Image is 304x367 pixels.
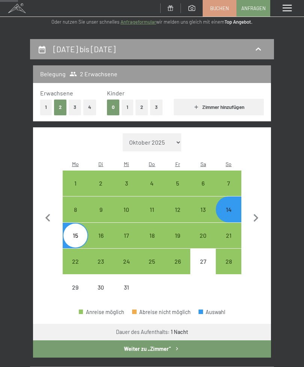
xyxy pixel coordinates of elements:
[88,223,114,248] div: Anreise möglich
[107,89,125,97] span: Kinder
[140,207,164,231] div: 11
[88,171,114,196] div: Anreise möglich
[132,310,191,315] div: Abreise nicht möglich
[98,161,103,167] abbr: Dienstag
[216,196,241,222] div: Sun Dec 14 2025
[191,233,215,257] div: 20
[166,180,190,204] div: 5
[33,340,271,358] button: Weiter zu „Zimmer“
[191,180,215,204] div: 6
[114,249,139,274] div: Anreise möglich
[190,171,216,196] div: Anreise möglich
[63,223,88,248] div: Anreise möglich
[63,171,88,196] div: Anreise möglich
[190,249,216,274] div: Sat Dec 27 2025
[216,171,241,196] div: Sun Dec 07 2025
[191,207,215,231] div: 13
[165,171,190,196] div: Fri Dec 05 2025
[63,171,88,196] div: Mon Dec 01 2025
[88,171,114,196] div: Tue Dec 02 2025
[203,0,236,16] a: Buchen
[241,5,266,12] span: Anfragen
[30,10,274,26] p: durch unser All-inklusive Angebot und zum ! Oder nutzen Sie unser schnelles wir melden uns gleich...
[166,207,190,231] div: 12
[114,233,138,257] div: 17
[165,196,190,222] div: Fri Dec 12 2025
[88,249,114,274] div: Tue Dec 23 2025
[114,207,138,231] div: 10
[114,275,139,300] div: Anreise nicht möglich
[140,258,164,282] div: 25
[216,223,241,248] div: Sun Dec 21 2025
[190,249,216,274] div: Anreise nicht möglich
[190,223,216,248] div: Sat Dec 20 2025
[89,180,113,204] div: 2
[107,100,119,115] button: 0
[63,180,87,204] div: 1
[216,196,241,222] div: Anreise möglich
[216,171,241,196] div: Anreise möglich
[114,196,139,222] div: Anreise möglich
[114,180,138,204] div: 3
[190,223,216,248] div: Anreise möglich
[190,171,216,196] div: Sat Dec 06 2025
[72,161,79,167] abbr: Montag
[89,233,113,257] div: 16
[63,233,87,257] div: 15
[114,284,138,308] div: 31
[191,258,215,282] div: 27
[139,171,165,196] div: Anreise möglich
[140,233,164,257] div: 18
[114,171,139,196] div: Wed Dec 03 2025
[40,89,73,97] span: Erwachsene
[217,207,241,231] div: 14
[63,249,88,274] div: Anreise möglich
[175,161,180,167] abbr: Freitag
[89,284,113,308] div: 30
[88,196,114,222] div: Tue Dec 09 2025
[217,180,241,204] div: 7
[89,207,113,231] div: 9
[114,196,139,222] div: Wed Dec 10 2025
[149,161,155,167] abbr: Donnerstag
[114,171,139,196] div: Anreise möglich
[63,249,88,274] div: Mon Dec 22 2025
[165,249,190,274] div: Fri Dec 26 2025
[83,100,96,115] button: 4
[63,196,88,222] div: Anreise möglich
[166,233,190,257] div: 19
[40,100,52,115] button: 1
[63,275,88,300] div: Mon Dec 29 2025
[63,207,87,231] div: 8
[69,70,118,78] span: 2 Erwachsene
[88,249,114,274] div: Anreise möglich
[226,161,232,167] abbr: Sonntag
[114,249,139,274] div: Wed Dec 24 2025
[139,223,165,248] div: Anreise möglich
[248,133,264,301] button: Nächster Monat
[114,223,139,248] div: Anreise möglich
[79,310,124,315] div: Anreise möglich
[139,196,165,222] div: Anreise möglich
[139,196,165,222] div: Thu Dec 11 2025
[165,171,190,196] div: Anreise möglich
[116,328,188,336] div: Dauer des Aufenthalts:
[174,99,264,115] button: Zimmer hinzufügen
[69,100,81,115] button: 3
[122,100,133,115] button: 1
[88,275,114,300] div: Anreise nicht möglich
[139,223,165,248] div: Thu Dec 18 2025
[200,161,206,167] abbr: Samstag
[237,0,270,16] a: Anfragen
[150,100,163,115] button: 3
[63,223,88,248] div: Mon Dec 15 2025
[171,329,188,335] b: 1 Nacht
[165,196,190,222] div: Anreise möglich
[135,100,148,115] button: 2
[139,249,165,274] div: Thu Dec 25 2025
[140,180,164,204] div: 4
[210,5,229,12] span: Buchen
[166,258,190,282] div: 26
[217,233,241,257] div: 21
[54,100,66,115] button: 2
